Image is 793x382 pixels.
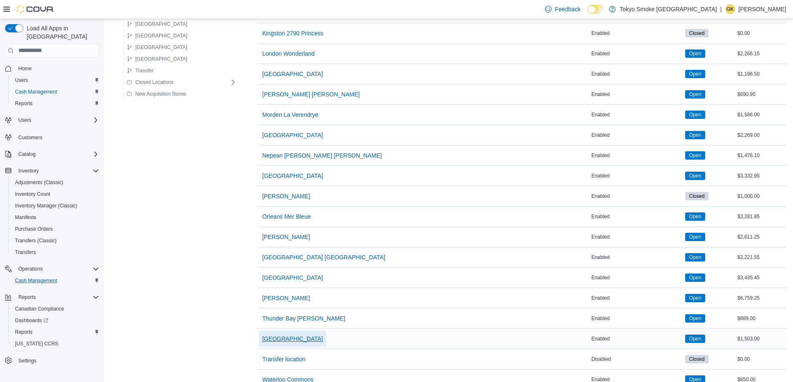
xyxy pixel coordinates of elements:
[15,132,99,142] span: Customers
[738,4,786,14] p: [PERSON_NAME]
[124,54,191,64] button: [GEOGRAPHIC_DATA]
[23,24,99,41] span: Load All Apps in [GEOGRAPHIC_DATA]
[15,191,50,197] span: Inventory Count
[685,29,708,37] span: Closed
[736,293,787,303] div: $6,759.25
[262,90,360,99] span: [PERSON_NAME] [PERSON_NAME]
[15,64,35,74] a: Home
[259,147,385,164] button: Nepean [PERSON_NAME] [PERSON_NAME]
[259,208,314,225] button: Orleans Mer Bleue
[259,229,313,245] button: [PERSON_NAME]
[18,151,35,158] span: Catalog
[590,130,684,140] div: Enabled
[685,49,705,58] span: Open
[12,276,99,286] span: Cash Management
[15,115,35,125] button: Users
[590,110,684,120] div: Enabled
[12,201,99,211] span: Inventory Manager (Classic)
[135,56,187,62] span: [GEOGRAPHIC_DATA]
[736,252,787,262] div: $2,221.55
[590,89,684,99] div: Enabled
[736,354,787,364] div: $0.00
[12,212,99,222] span: Manifests
[15,89,57,95] span: Cash Management
[689,30,704,37] span: Closed
[590,212,684,222] div: Enabled
[18,357,36,364] span: Settings
[15,149,39,159] button: Catalog
[262,233,310,241] span: [PERSON_NAME]
[8,223,102,235] button: Purchase Orders
[262,172,323,180] span: [GEOGRAPHIC_DATA]
[12,236,99,246] span: Transfers (Classic)
[259,249,388,266] button: [GEOGRAPHIC_DATA] [GEOGRAPHIC_DATA]
[18,294,36,301] span: Reports
[2,291,102,303] button: Reports
[15,264,99,274] span: Operations
[2,148,102,160] button: Catalog
[12,201,81,211] a: Inventory Manager (Classic)
[15,249,36,256] span: Transfers
[8,98,102,109] button: Reports
[689,91,701,98] span: Open
[685,172,705,180] span: Open
[135,21,187,27] span: [GEOGRAPHIC_DATA]
[17,5,54,13] img: Cova
[689,335,701,343] span: Open
[12,327,99,337] span: Reports
[685,212,705,221] span: Open
[12,304,67,314] a: Canadian Compliance
[736,273,787,283] div: $3,435.45
[590,252,684,262] div: Enabled
[685,111,705,119] span: Open
[15,100,32,107] span: Reports
[15,226,53,232] span: Purchase Orders
[15,277,57,284] span: Cash Management
[259,86,363,103] button: [PERSON_NAME] [PERSON_NAME]
[259,269,326,286] button: [GEOGRAPHIC_DATA]
[262,70,323,78] span: [GEOGRAPHIC_DATA]
[135,79,174,86] span: Closed Locations
[736,334,787,344] div: $1,503.00
[12,304,99,314] span: Canadian Compliance
[12,75,99,85] span: Users
[262,111,318,119] span: Morden La Verendrye
[2,114,102,126] button: Users
[689,50,701,57] span: Open
[587,5,605,14] input: Dark Mode
[12,315,52,325] a: Dashboards
[259,66,326,82] button: [GEOGRAPHIC_DATA]
[124,66,157,76] button: Transfer
[720,4,722,14] p: |
[689,172,701,180] span: Open
[8,326,102,338] button: Reports
[262,29,323,37] span: Kingston 2790 Princess
[12,236,60,246] a: Transfers (Classic)
[2,62,102,74] button: Home
[15,237,57,244] span: Transfers (Classic)
[18,168,39,174] span: Inventory
[736,89,787,99] div: $690.95
[590,313,684,323] div: Enabled
[135,91,186,97] span: New Acquisition Stores
[590,191,684,201] div: Enabled
[736,150,787,160] div: $1,476.10
[135,44,187,51] span: [GEOGRAPHIC_DATA]
[12,224,99,234] span: Purchase Orders
[689,233,701,241] span: Open
[124,42,191,52] button: [GEOGRAPHIC_DATA]
[259,127,326,143] button: [GEOGRAPHIC_DATA]
[685,314,705,323] span: Open
[259,168,326,184] button: [GEOGRAPHIC_DATA]
[590,69,684,79] div: Enabled
[725,4,735,14] div: Garrett Kuchiak
[15,179,63,186] span: Adjustments (Classic)
[15,292,39,302] button: Reports
[12,247,39,257] a: Transfers
[736,49,787,59] div: $2,266.15
[689,111,701,118] span: Open
[689,70,701,78] span: Open
[15,63,99,74] span: Home
[620,4,717,14] p: Tokyo Smoke [GEOGRAPHIC_DATA]
[15,329,32,335] span: Reports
